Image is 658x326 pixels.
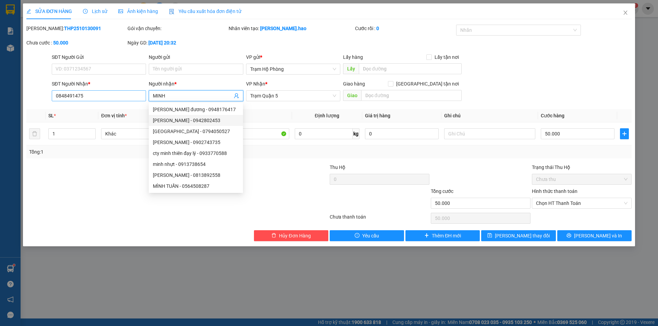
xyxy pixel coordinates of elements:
button: deleteHủy Đơn Hàng [254,230,328,241]
div: Chưa thanh toán [329,213,430,225]
div: VP gửi [246,53,340,61]
span: Định lượng [315,113,339,118]
label: Hình thức thanh toán [532,188,577,194]
li: Hotline: 02839552959 [64,25,287,34]
span: VP Nhận [246,81,265,87]
input: Dọc đường [361,90,462,101]
div: SĐT Người Gửi [52,53,146,61]
span: picture [118,9,123,14]
button: Close [616,3,635,23]
span: Thêm ĐH mới [432,232,461,239]
div: Ngày GD: [127,39,227,47]
span: kg [353,128,360,139]
div: SĐT Người Nhận [52,80,146,88]
input: VD: Bàn, Ghế [198,128,289,139]
span: [PERSON_NAME] thay đổi [495,232,550,239]
span: Giá trị hàng [365,113,390,118]
div: Chưa cước : [26,39,126,47]
span: Ảnh kiện hàng [118,9,158,14]
span: Lấy [343,63,359,74]
button: printer[PERSON_NAME] và In [557,230,632,241]
button: delete [29,128,40,139]
span: Chưa thu [536,174,627,184]
b: [PERSON_NAME].hao [260,26,306,31]
div: [PERSON_NAME] - 0813892558 [153,171,239,179]
span: plus [620,131,629,136]
span: delete [271,233,276,238]
span: Trạm Quận 5 [250,91,336,101]
div: Minh Tân - 0794050527 [149,126,243,137]
b: THP2510130091 [64,26,101,31]
span: Chọn HT Thanh Toán [536,198,627,208]
div: Cước rồi : [355,25,455,32]
span: Yêu cầu xuất hóa đơn điện tử [169,9,241,14]
div: [GEOGRAPHIC_DATA] - 0794050527 [153,128,239,135]
div: minh tuấn - 0902743735 [149,137,243,148]
div: cty minh thiên đạy lý - 0933770588 [153,149,239,157]
div: Trạng thái Thu Hộ [532,164,632,171]
div: Người nhận [149,80,243,88]
span: user-add [234,93,239,99]
b: 0 [376,26,379,31]
span: Lấy hàng [343,54,363,60]
span: save [487,233,492,238]
span: Lịch sử [83,9,107,14]
div: cty minh thiên đạy lý - 0933770588 [149,148,243,159]
div: MINH KHÔN - 0942802453 [149,115,243,126]
input: Ghi Chú [444,128,535,139]
div: minh nhựt - 0913738654 [153,160,239,168]
span: Lấy tận nơi [432,53,462,61]
span: edit [26,9,31,14]
button: exclamation-circleYêu cầu [330,230,404,241]
button: plus [620,128,629,139]
button: plusThêm ĐH mới [405,230,480,241]
span: Giao [343,90,361,101]
div: Minh đương - 0948176417 [149,104,243,115]
li: 26 Phó Cơ Điều, Phường 12 [64,17,287,25]
b: GỬI : Trạm Hộ Phòng [9,50,98,61]
span: Khác [105,129,188,139]
div: minh nhựt - 0913738654 [149,159,243,170]
div: Gói vận chuyển: [127,25,227,32]
span: SỬA ĐƠN HÀNG [26,9,72,14]
span: Trạm Hộ Phòng [250,64,336,74]
img: icon [169,9,174,14]
span: Thu Hộ [330,165,345,170]
div: Nhân viên tạo: [229,25,354,32]
span: [GEOGRAPHIC_DATA] tận nơi [393,80,462,88]
button: save[PERSON_NAME] thay đổi [481,230,556,241]
span: plus [424,233,429,238]
span: Đơn vị tính [101,113,127,118]
b: 50.000 [53,40,68,45]
img: logo.jpg [9,9,43,43]
div: [PERSON_NAME] đương - 0948176417 [153,106,239,113]
div: Tổng: 1 [29,148,254,156]
span: exclamation-circle [355,233,360,238]
b: [DATE] 20:32 [148,40,176,45]
div: [PERSON_NAME]: [26,25,126,32]
input: Dọc đường [359,63,462,74]
div: [PERSON_NAME] - 0942802453 [153,117,239,124]
span: Hủy Đơn Hàng [279,232,310,239]
span: clock-circle [83,9,88,14]
div: [PERSON_NAME] - 0902743735 [153,139,239,146]
div: Người gửi [149,53,243,61]
span: SL [48,113,54,118]
span: [PERSON_NAME] và In [574,232,622,239]
span: Yêu cầu [362,232,379,239]
span: Tổng cước [431,188,453,194]
span: Giao hàng [343,81,365,87]
span: printer [566,233,571,238]
div: Minh Huy - 0813892558 [149,170,243,181]
span: close [623,10,628,15]
div: MÌNH TUẤN - 0564508287 [153,182,239,190]
th: Ghi chú [441,109,538,122]
div: MÌNH TUẤN - 0564508287 [149,181,243,192]
span: Cước hàng [541,113,564,118]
